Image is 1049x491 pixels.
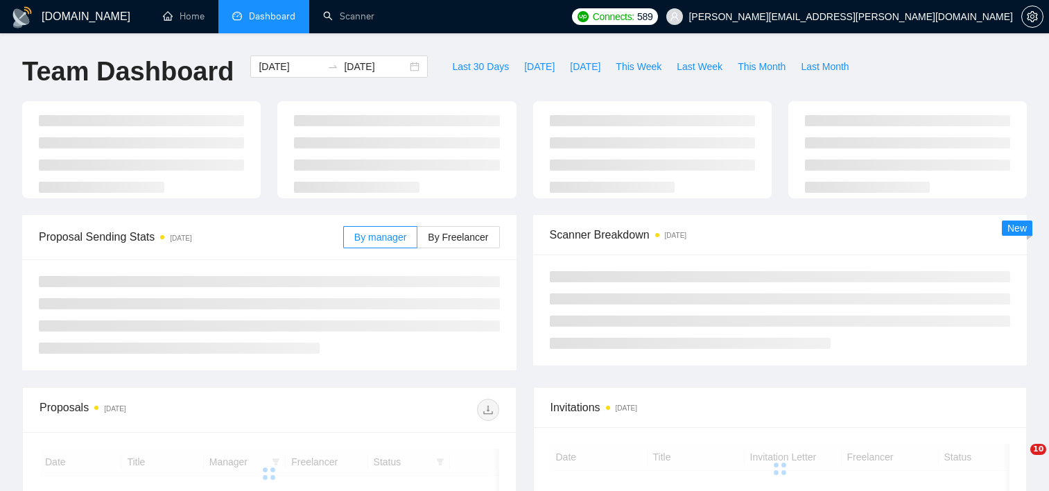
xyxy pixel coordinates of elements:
[249,10,295,22] span: Dashboard
[801,59,849,74] span: Last Month
[1002,444,1035,477] iframe: Intercom live chat
[738,59,786,74] span: This Month
[40,399,269,421] div: Proposals
[570,59,600,74] span: [DATE]
[344,59,407,74] input: End date
[677,59,722,74] span: Last Week
[163,10,205,22] a: homeHome
[104,405,125,413] time: [DATE]
[22,55,234,88] h1: Team Dashboard
[562,55,608,78] button: [DATE]
[170,234,191,242] time: [DATE]
[517,55,562,78] button: [DATE]
[428,232,488,243] span: By Freelancer
[232,11,242,21] span: dashboard
[1030,444,1046,455] span: 10
[39,228,343,245] span: Proposal Sending Stats
[259,59,322,74] input: Start date
[354,232,406,243] span: By manager
[616,404,637,412] time: [DATE]
[1007,223,1027,234] span: New
[1021,6,1043,28] button: setting
[11,6,33,28] img: logo
[524,59,555,74] span: [DATE]
[608,55,669,78] button: This Week
[452,59,509,74] span: Last 30 Days
[793,55,856,78] button: Last Month
[550,399,1010,416] span: Invitations
[578,11,589,22] img: upwork-logo.png
[327,61,338,72] span: swap-right
[669,55,730,78] button: Last Week
[616,59,661,74] span: This Week
[665,232,686,239] time: [DATE]
[1022,11,1043,22] span: setting
[637,9,652,24] span: 589
[550,226,1011,243] span: Scanner Breakdown
[327,61,338,72] span: to
[1021,11,1043,22] a: setting
[730,55,793,78] button: This Month
[444,55,517,78] button: Last 30 Days
[670,12,679,21] span: user
[323,10,374,22] a: searchScanner
[593,9,634,24] span: Connects:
